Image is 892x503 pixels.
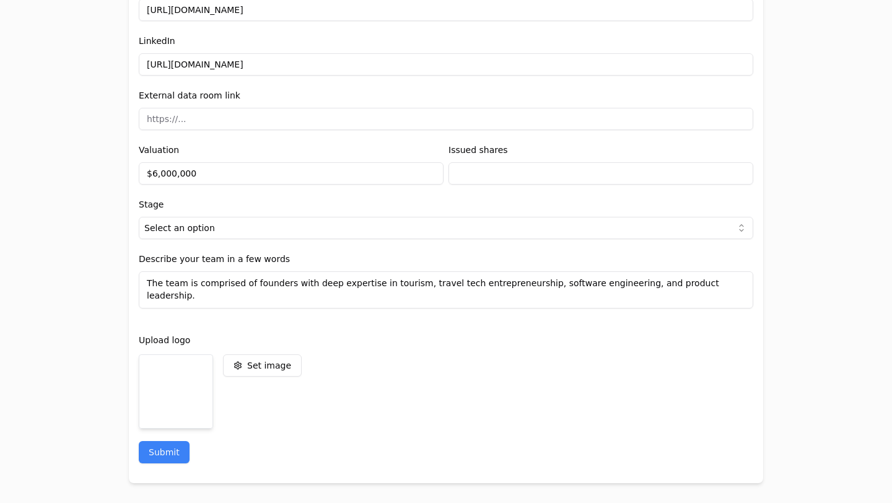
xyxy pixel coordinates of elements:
[139,271,753,308] textarea: The team is comprised of founders with deep expertise in tourism, travel tech entrepreneurship, s...
[448,145,508,155] label: Issued shares
[223,354,302,377] button: Set image
[139,36,175,46] label: LinkedIn
[247,359,291,372] div: Set image
[139,336,753,344] label: Upload logo
[139,108,753,130] input: https://...
[139,90,240,100] label: External data room link
[139,199,164,209] label: Stage
[139,53,753,76] input: https://...
[139,145,179,155] label: Valuation
[139,254,290,264] label: Describe your team in a few words
[139,441,190,463] button: Submit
